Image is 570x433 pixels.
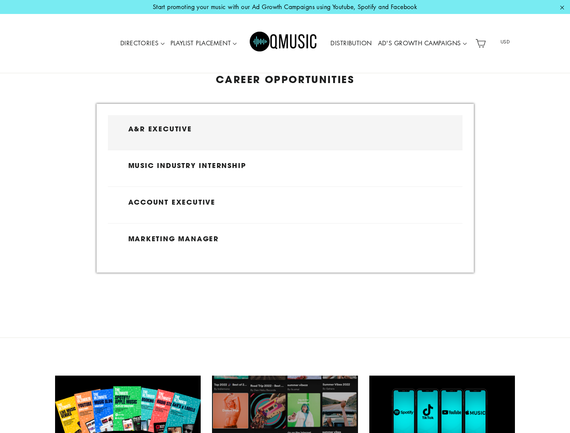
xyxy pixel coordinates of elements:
[95,22,472,66] div: Primary
[375,35,470,52] a: AD'S GROWTH CAMPAIGNS
[128,198,442,206] h3: Account Executive
[108,152,462,187] a: Music Industry Internship
[250,26,318,60] img: Q Music Promotions
[117,35,167,52] a: DIRECTORIES
[108,115,462,150] a: A&R Executive
[128,235,442,243] h3: Marketing Manager
[108,188,462,223] a: Account Executive
[108,225,462,260] a: Marketing Manager
[491,36,519,48] span: USD
[128,125,442,133] h3: A&R Executive
[167,35,240,52] a: PLAYLIST PLACEMENT
[327,35,375,52] a: DISTRIBUTION
[128,162,442,170] h3: Music Industry Internship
